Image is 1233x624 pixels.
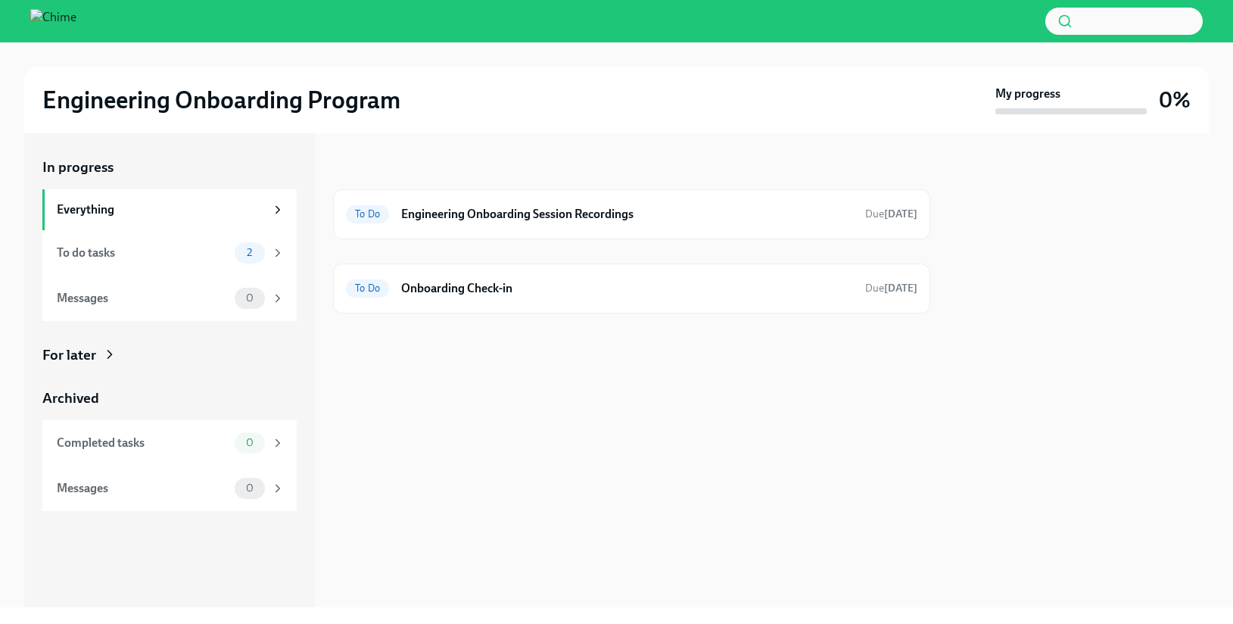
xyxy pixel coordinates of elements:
[57,290,229,307] div: Messages
[865,282,917,295] span: Due
[42,276,297,321] a: Messages0
[42,466,297,511] a: Messages0
[333,158,404,177] div: In progress
[401,280,853,297] h6: Onboarding Check-in
[237,292,263,304] span: 0
[42,345,96,365] div: For later
[42,420,297,466] a: Completed tasks0
[57,245,229,261] div: To do tasks
[865,207,917,221] span: November 2nd, 2025 14:00
[237,437,263,448] span: 0
[42,230,297,276] a: To do tasks2
[57,435,229,451] div: Completed tasks
[346,282,389,294] span: To Do
[30,9,76,33] img: Chime
[401,206,853,223] h6: Engineering Onboarding Session Recordings
[346,202,917,226] a: To DoEngineering Onboarding Session RecordingsDue[DATE]
[237,482,263,494] span: 0
[42,85,400,115] h2: Engineering Onboarding Program
[995,86,1060,102] strong: My progress
[42,158,297,177] a: In progress
[42,345,297,365] a: For later
[57,480,229,497] div: Messages
[884,207,917,220] strong: [DATE]
[865,207,917,220] span: Due
[865,281,917,295] span: October 9th, 2025 09:00
[238,247,261,258] span: 2
[346,276,917,301] a: To DoOnboarding Check-inDue[DATE]
[42,388,297,408] a: Archived
[42,189,297,230] a: Everything
[57,201,265,218] div: Everything
[1159,86,1191,114] h3: 0%
[346,208,389,220] span: To Do
[884,282,917,295] strong: [DATE]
